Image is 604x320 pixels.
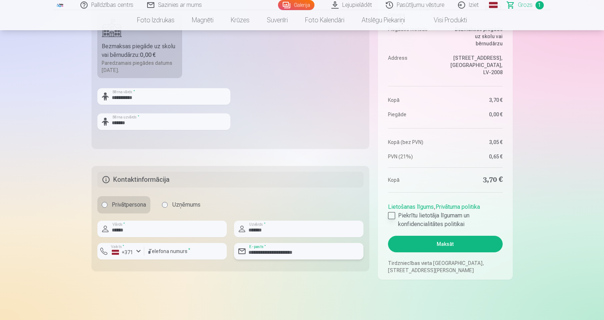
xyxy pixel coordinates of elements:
[449,54,503,76] dd: [STREET_ADDRESS], [GEOGRAPHIC_DATA], LV-2008
[414,10,476,30] a: Visi produkti
[162,202,168,208] input: Uzņēmums
[97,172,364,188] h5: Kontaktinformācija
[535,1,544,9] span: 1
[449,111,503,118] dd: 0,00 €
[436,203,480,210] a: Privātuma politika
[518,1,533,9] span: Grozs
[388,211,502,229] label: Piekrītu lietotāja līgumam un konfidencialitātes politikai
[102,59,178,74] div: Paredzamais piegādes datums [DATE].
[128,10,183,30] a: Foto izdrukas
[388,200,502,229] div: ,
[102,42,178,59] div: Bezmaksas piegāde uz skolu vai bērnudārzu :
[296,10,353,30] a: Foto kalendāri
[449,96,503,104] dd: 3,70 €
[109,244,127,249] label: Valsts
[388,26,442,47] dt: Piegādes metode
[97,243,144,260] button: Valsts*+371
[353,10,414,30] a: Atslēgu piekariņi
[388,54,442,76] dt: Address
[388,111,442,118] dt: Piegāde
[388,139,442,146] dt: Kopā (bez PVN)
[140,51,156,58] b: 0,00 €
[449,153,503,160] dd: 0,65 €
[222,10,258,30] a: Krūzes
[449,175,503,185] dd: 3,70 €
[258,10,296,30] a: Suvenīri
[158,196,205,213] label: Uzņēmums
[388,203,434,210] a: Lietošanas līgums
[388,236,502,252] button: Maksāt
[112,249,133,256] div: +371
[449,26,503,47] dd: Bezmaksas piegāde uz skolu vai bērnudārzu
[56,3,64,7] img: /fa3
[102,202,107,208] input: Privātpersona
[97,196,150,213] label: Privātpersona
[388,260,502,274] p: Tirdzniecības vieta [GEOGRAPHIC_DATA], [STREET_ADDRESS][PERSON_NAME]
[388,175,442,185] dt: Kopā
[388,96,442,104] dt: Kopā
[449,139,503,146] dd: 3,05 €
[183,10,222,30] a: Magnēti
[388,153,442,160] dt: PVN (21%)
